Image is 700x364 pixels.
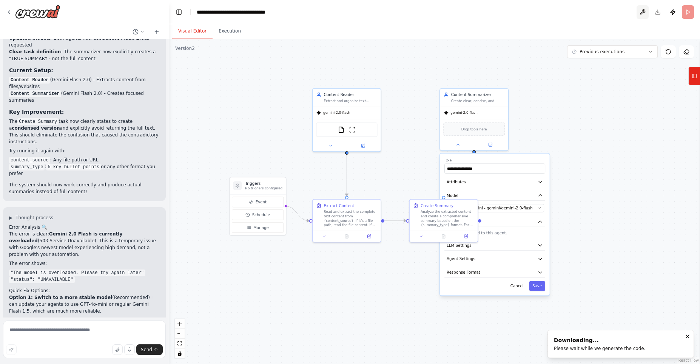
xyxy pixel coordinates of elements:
[409,199,478,242] div: Create SummaryAnalyze the extracted content and create a comprehensive summary based on the {summ...
[359,233,378,240] button: Open in side panel
[444,217,545,227] button: Tools
[9,49,61,54] strong: Clear task definition
[456,233,475,240] button: Open in side panel
[9,231,122,243] strong: Gemini 2.0 Flash is currently overloaded
[9,35,160,48] li: - Both agents now use as requested
[323,111,350,115] span: gemini-2.0-flash
[175,319,185,358] div: React Flow controls
[130,27,148,36] button: Switch to previous chat
[9,118,160,145] p: The task now clearly states to create a and explicitly avoid returning the full text. This should...
[451,99,505,103] div: Create clear, concise, and comprehensive summaries that capture the key points, main themes, and ...
[446,230,544,236] p: No tools assigned to this agent.
[285,203,309,223] g: Edge from triggers to cce77fac-1b1c-49e6-8a3c-6f8b74ac5f7b
[124,344,135,355] button: Click to speak your automation idea
[461,126,487,132] span: Drop tools here
[9,317,160,330] p: You could try running it again in a few minutes, but Gemini 2.0 Flash has been having availabilit...
[9,287,160,294] h2: Quick Fix Options:
[256,199,267,205] span: Event
[324,92,378,98] div: Content Reader
[554,336,646,344] div: Downloading...
[9,157,50,164] code: content_source
[9,90,160,104] li: (Gemini Flash 2.0) - Creates focused summaries
[444,177,545,187] button: Attributes
[507,281,527,291] button: Cancel
[253,225,269,231] span: Manage
[9,163,160,177] li: : or any other format you prefer
[9,295,112,300] strong: Option 1: Switch to a more stable model
[9,77,50,84] code: Content Reader
[338,126,345,133] img: FileReadTool
[444,191,545,201] button: Model
[12,125,60,131] strong: condensed version
[447,256,475,262] span: Agent Settings
[421,203,453,209] div: Create Summary
[447,270,480,275] span: Response Format
[446,204,544,212] button: Google Gemini - gemini/gemini-2.0-flash
[175,349,185,358] button: toggle interactivity
[324,99,378,103] div: Extract and organize text content from various sources including files and websites for {content_...
[197,8,292,16] nav: breadcrumb
[232,197,284,208] button: Event
[447,179,466,185] span: Attributes
[6,344,17,355] button: Improve this prompt
[349,126,356,133] img: ScrapeWebsiteTool
[432,233,455,240] button: No output available
[232,222,284,233] button: Manage
[444,267,545,277] button: Response Format
[112,344,123,355] button: Upload files
[9,156,160,163] li: : Any file path or URL
[17,118,59,125] code: Create Summary
[9,215,53,221] button: ▶Thought process
[15,5,60,19] img: Logo
[9,294,160,314] p: (Recommended) I can update your agents to use GPT-4o-mini or regular Gemini Flash 1.5, which are ...
[450,111,477,115] span: gemini-2.0-flash
[252,212,270,218] span: Schedule
[136,344,163,355] button: Send
[9,276,75,283] code: "status": "UNAVAILABLE"
[232,209,284,220] button: Schedule
[175,319,185,329] button: zoom in
[9,270,145,276] code: "The model is overloaded. Please try again later"
[9,215,12,221] span: ▶
[529,281,545,291] button: Save
[46,164,101,170] code: 5 key bullet points
[9,76,160,90] li: (Gemini Flash 2.0) - Extracts content from files/websites
[475,141,506,148] button: Open in side panel
[444,240,545,251] button: LLM Settings
[554,345,646,352] div: Please wait while we generate the code.
[439,88,509,151] div: Content SummarizerCreate clear, concise, and comprehensive summaries that capture the key points,...
[175,339,185,349] button: fit view
[9,109,64,115] strong: Key Improvement:
[444,158,545,163] label: Role
[9,260,160,267] p: The error shows:
[444,254,545,264] button: Agent Settings
[245,181,282,186] h3: Triggers
[141,347,152,353] span: Send
[9,164,45,170] code: summary_type
[172,23,213,39] button: Visual Editor
[312,88,381,152] div: Content ReaderExtract and organize text content from various sources including files and websites...
[451,92,505,98] div: Content Summarizer
[344,155,350,196] g: Edge from 73e2f5a4-3ca6-4682-b94e-2be27cc797a0 to cce77fac-1b1c-49e6-8a3c-6f8b74ac5f7b
[9,181,160,195] p: The system should now work correctly and produce actual summaries instead of full content!
[9,90,61,97] code: Content Summarizer
[245,186,282,191] p: No triggers configured
[9,231,160,258] p: The error is clear: (503 Service Unavailable). This is a temporary issue with Google's newest mod...
[9,147,160,154] p: Try running it again with:
[384,218,406,224] g: Edge from cce77fac-1b1c-49e6-8a3c-6f8b74ac5f7b to 90c74725-d189-49f0-b522-7d2c6bd1e5fa
[15,215,53,221] span: Thought process
[312,199,381,242] div: Extract ContentRead and extract the complete text content from {content_source}. If it's a file p...
[229,177,287,235] div: TriggersNo triggers configuredEventScheduleManage
[9,224,160,231] h2: Error Analysis 🔍
[174,7,184,17] button: Hide left sidebar
[447,243,472,248] span: LLM Settings
[447,193,458,198] span: Model
[454,205,533,211] span: Google Gemini - gemini/gemini-2.0-flash
[175,329,185,339] button: zoom out
[421,209,474,227] div: Analyze the extracted content and create a comprehensive summary based on the {summary_type} form...
[580,49,624,55] span: Previous executions
[213,23,247,39] button: Execution
[324,209,378,227] div: Read and extract the complete text content from {content_source}. If it's a file path, read the f...
[567,45,658,58] button: Previous executions
[324,203,355,209] div: Extract Content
